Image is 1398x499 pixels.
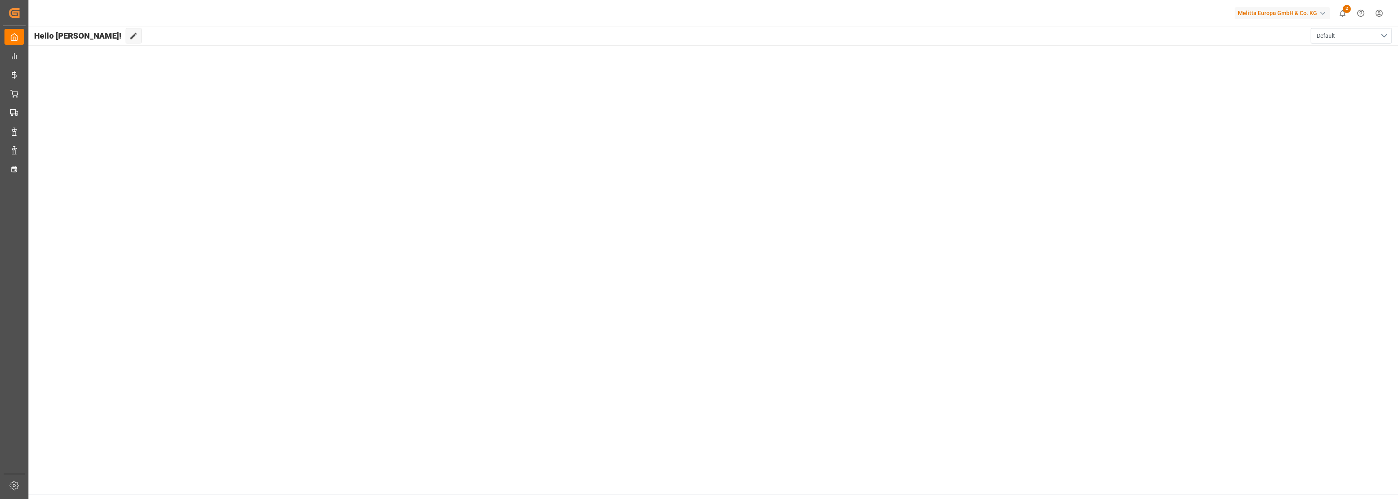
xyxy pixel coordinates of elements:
span: Default [1317,32,1335,40]
span: Hello [PERSON_NAME]! [34,28,122,43]
button: show 2 new notifications [1333,4,1352,22]
span: 2 [1343,5,1351,13]
div: Melitta Europa GmbH & Co. KG [1235,7,1330,19]
button: open menu [1311,28,1392,43]
button: Help Center [1352,4,1370,22]
button: Melitta Europa GmbH & Co. KG [1235,5,1333,21]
